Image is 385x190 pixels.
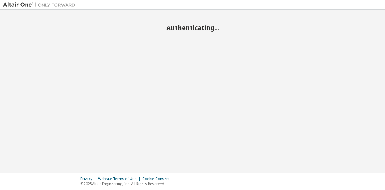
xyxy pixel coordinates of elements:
[3,2,78,8] img: Altair One
[80,181,173,186] p: © 2025 Altair Engineering, Inc. All Rights Reserved.
[98,176,142,181] div: Website Terms of Use
[142,176,173,181] div: Cookie Consent
[80,176,98,181] div: Privacy
[3,24,382,32] h2: Authenticating...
